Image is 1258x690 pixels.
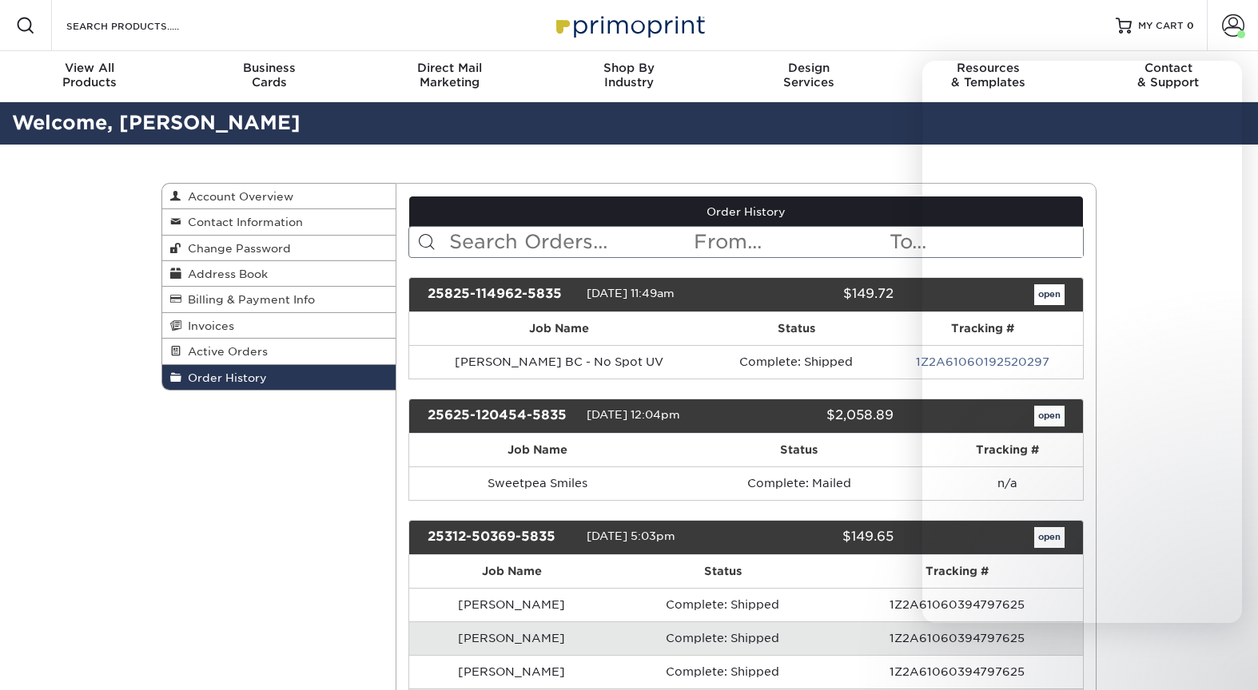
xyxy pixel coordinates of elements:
span: Shop By [539,61,719,75]
th: Job Name [409,434,667,466]
div: 25625-120454-5835 [416,406,587,426]
td: Complete: Shipped [615,588,831,621]
a: BusinessCards [180,51,360,102]
th: Status [615,555,831,588]
a: Shop ByIndustry [539,51,719,102]
div: 25825-114962-5835 [416,284,587,305]
span: Billing & Payment Info [181,293,315,306]
span: Direct Mail [360,61,539,75]
td: [PERSON_NAME] [409,621,615,655]
a: Active Orders [162,339,396,364]
span: Design [719,61,898,75]
div: $2,058.89 [734,406,905,426]
a: Direct MailMarketing [360,51,539,102]
iframe: Google Customer Reviews [4,641,136,684]
th: Job Name [409,555,615,588]
span: [DATE] 12:04pm [587,408,680,421]
a: Resources& Templates [898,51,1078,102]
td: Sweetpea Smiles [409,466,667,500]
td: Complete: Shipped [710,345,883,379]
span: Change Password [181,242,291,255]
span: MY CART [1138,19,1184,33]
a: Invoices [162,313,396,339]
span: Address Book [181,268,268,280]
td: [PERSON_NAME] [409,588,615,621]
input: To... [888,227,1083,257]
div: 25312-50369-5835 [416,527,587,548]
td: 1Z2A61060394797625 [830,655,1083,688]
th: Job Name [409,312,710,345]
span: Business [180,61,360,75]
input: Search Orders... [448,227,693,257]
div: & Templates [898,61,1078,89]
span: [DATE] 5:03pm [587,529,675,542]
a: Contact& Support [1078,51,1258,102]
img: Primoprint [549,8,709,42]
td: 1Z2A61060394797625 [830,588,1083,621]
a: Order History [162,365,396,390]
td: Complete: Shipped [615,621,831,655]
td: Complete: Shipped [615,655,831,688]
th: Status [710,312,883,345]
td: [PERSON_NAME] [409,655,615,688]
input: From... [692,227,887,257]
th: Tracking # [830,555,1083,588]
div: $149.65 [734,527,905,548]
div: Services [719,61,898,89]
span: Account Overview [181,190,293,203]
span: Invoices [181,319,234,332]
td: 1Z2A61060394797625 [830,621,1083,655]
a: 1Z2A61060192520297 [916,355,1049,368]
td: Complete: Mailed [666,466,932,500]
iframe: Intercom live chat [1204,636,1242,674]
div: $149.72 [734,284,905,305]
th: Status [666,434,932,466]
a: DesignServices [719,51,898,102]
a: Contact Information [162,209,396,235]
div: Industry [539,61,719,89]
span: 0 [1187,20,1194,31]
div: Marketing [360,61,539,89]
div: Cards [180,61,360,89]
th: Tracking # [883,312,1083,345]
a: Account Overview [162,184,396,209]
a: Order History [409,196,1084,227]
a: Billing & Payment Info [162,287,396,312]
span: Resources [898,61,1078,75]
iframe: Intercom live chat [922,61,1242,623]
span: Active Orders [181,345,268,358]
a: Change Password [162,236,396,261]
span: Order History [181,371,267,384]
a: Address Book [162,261,396,287]
span: Contact Information [181,216,303,228]
input: SEARCH PRODUCTS..... [65,16,221,35]
td: [PERSON_NAME] BC - No Spot UV [409,345,710,379]
span: [DATE] 11:49am [587,287,675,299]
